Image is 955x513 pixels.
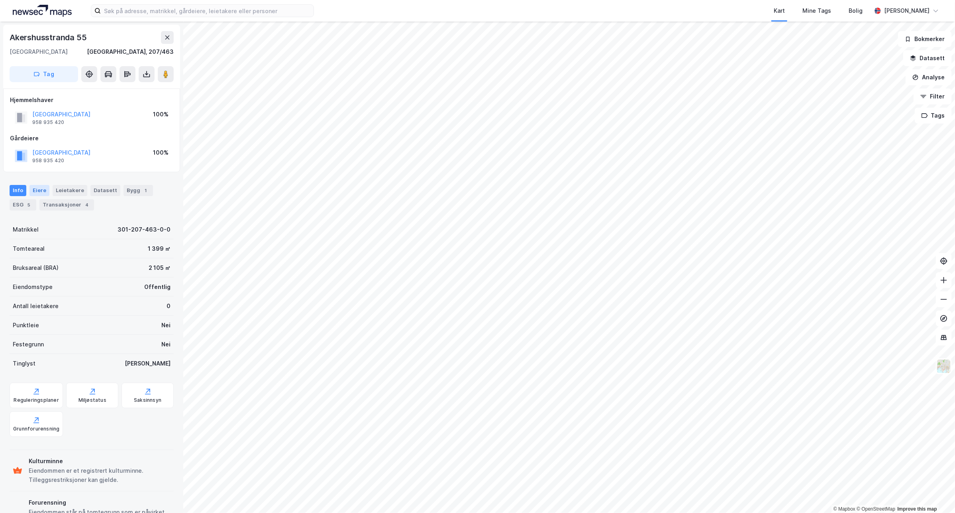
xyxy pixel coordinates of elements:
[125,359,171,368] div: [PERSON_NAME]
[10,47,68,57] div: [GEOGRAPHIC_DATA]
[167,301,171,311] div: 0
[833,506,855,512] a: Mapbox
[83,201,91,209] div: 4
[903,50,952,66] button: Datasett
[13,282,53,292] div: Eiendomstype
[149,263,171,273] div: 2 105 ㎡
[13,244,45,254] div: Tomteareal
[884,6,930,16] div: [PERSON_NAME]
[13,426,59,432] div: Grunnforurensning
[898,506,937,512] a: Improve this map
[774,6,785,16] div: Kart
[118,225,171,234] div: 301-207-463-0-0
[29,456,171,466] div: Kulturminne
[13,301,59,311] div: Antall leietakere
[153,148,169,157] div: 100%
[914,88,952,104] button: Filter
[915,475,955,513] div: Kontrollprogram for chat
[10,185,26,196] div: Info
[90,185,120,196] div: Datasett
[124,185,153,196] div: Bygg
[14,397,59,403] div: Reguleringsplaner
[142,187,150,195] div: 1
[10,134,173,143] div: Gårdeiere
[10,199,36,210] div: ESG
[849,6,863,16] div: Bolig
[10,66,78,82] button: Tag
[29,466,171,485] div: Eiendommen er et registrert kulturminne. Tilleggsrestriksjoner kan gjelde.
[13,5,72,17] img: logo.a4113a55bc3d86da70a041830d287a7e.svg
[13,340,44,349] div: Festegrunn
[25,201,33,209] div: 5
[10,31,88,44] div: Akershusstranda 55
[13,359,35,368] div: Tinglyst
[78,397,106,403] div: Miljøstatus
[13,225,39,234] div: Matrikkel
[936,359,951,374] img: Z
[161,340,171,349] div: Nei
[153,110,169,119] div: 100%
[915,108,952,124] button: Tags
[134,397,161,403] div: Saksinnsyn
[13,263,59,273] div: Bruksareal (BRA)
[915,475,955,513] iframe: Chat Widget
[87,47,174,57] div: [GEOGRAPHIC_DATA], 207/463
[148,244,171,254] div: 1 399 ㎡
[29,498,171,507] div: Forurensning
[898,31,952,47] button: Bokmerker
[29,185,49,196] div: Eiere
[101,5,314,17] input: Søk på adresse, matrikkel, gårdeiere, leietakere eller personer
[857,506,895,512] a: OpenStreetMap
[32,157,64,164] div: 958 935 420
[13,320,39,330] div: Punktleie
[53,185,87,196] div: Leietakere
[32,119,64,126] div: 958 935 420
[802,6,831,16] div: Mine Tags
[39,199,94,210] div: Transaksjoner
[10,95,173,105] div: Hjemmelshaver
[906,69,952,85] button: Analyse
[144,282,171,292] div: Offentlig
[161,320,171,330] div: Nei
